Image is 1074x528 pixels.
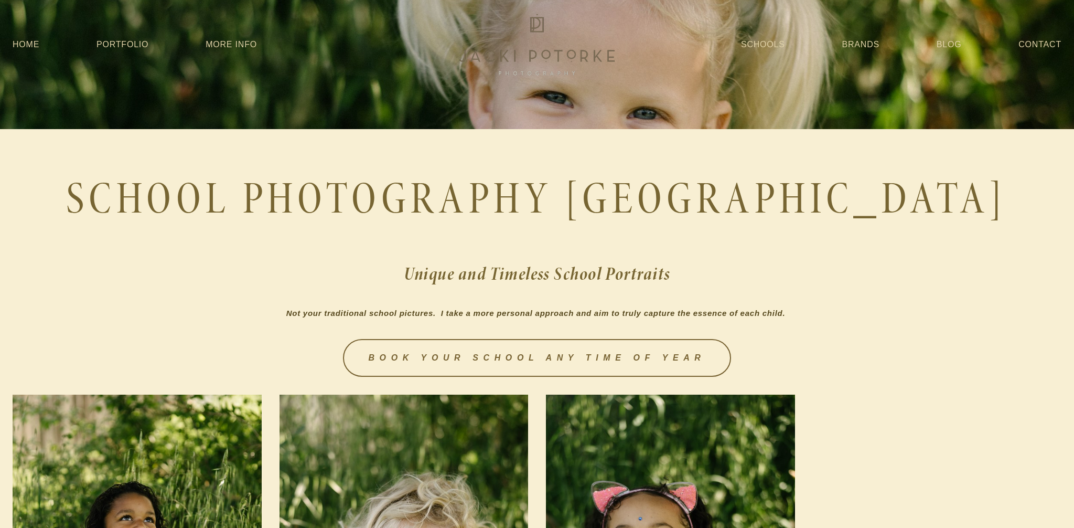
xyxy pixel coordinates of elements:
[13,35,39,54] a: Home
[404,261,671,286] strong: Unique and Timeless School Portraits
[206,35,257,54] a: More Info
[741,35,785,54] a: Schools
[453,11,621,78] img: Jacki Potorke Sacramento Family Photographer
[286,309,786,318] em: Not your traditional school pictures. I take a more personal approach and aim to truly capture th...
[13,171,1061,227] h1: SCHOOL PHOTOGRAPHY [GEOGRAPHIC_DATA]
[96,40,148,49] a: Portfolio
[842,35,879,54] a: Brands
[343,339,731,377] a: BOOK YOUR SCHOOL ANY TIME OF YEAR
[937,35,962,54] a: Blog
[1018,35,1061,54] a: Contact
